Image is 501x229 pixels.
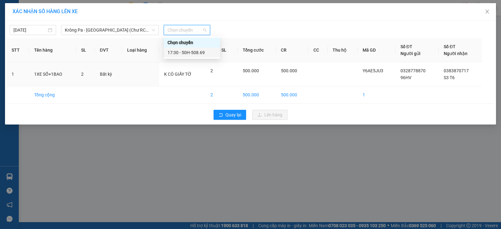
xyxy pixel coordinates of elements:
button: uploadLên hàng [252,110,287,120]
span: K CÓ GIẤY TỜ [164,72,192,77]
td: 2 [205,86,238,104]
td: Tổng cộng [29,86,76,104]
th: Tên hàng [29,38,76,62]
th: Tổng SL [205,38,238,62]
span: S3 T6 [444,75,455,80]
td: 1 [7,62,29,86]
div: Chọn chuyến [168,39,216,46]
td: 1XE SỐ+1BAO [29,62,76,86]
div: Chọn chuyến [164,38,220,48]
span: 2 [81,72,84,77]
th: SL [76,38,95,62]
span: Người gửi [400,51,421,56]
span: 2 [210,68,213,73]
th: Ghi chú [159,38,205,62]
button: rollbackQuay lại [214,110,246,120]
span: Quay lại [225,111,241,118]
th: Tổng cước [238,38,276,62]
th: ĐVT [95,38,122,62]
input: 13/09/2025 [13,27,47,33]
span: down [152,28,155,32]
span: 500.000 [243,68,259,73]
th: Mã GD [358,38,395,62]
th: STT [7,38,29,62]
span: Krông Pa - Sài Gòn (Chư RCăm) [65,25,155,35]
td: 500.000 [276,86,308,104]
span: Người nhận [444,51,467,56]
td: 1 [358,86,395,104]
span: 500.000 [281,68,297,73]
span: XÁC NHẬN SỐ HÀNG LÊN XE [13,8,78,14]
span: 0383870717 [444,68,469,73]
span: Y6AE5JU3 [363,68,383,73]
span: 96HV [400,75,411,80]
div: 17:30 - 50H-508.69 [168,49,216,56]
span: Chọn chuyến [168,25,206,35]
span: Số ĐT [400,44,412,49]
span: Số ĐT [444,44,456,49]
span: 0328778870 [400,68,426,73]
th: CC [308,38,328,62]
th: Thu hộ [328,38,357,62]
td: Bất kỳ [95,62,122,86]
td: 500.000 [238,86,276,104]
th: Loại hàng [122,38,159,62]
span: close [485,9,490,14]
th: CR [276,38,308,62]
button: Close [478,3,496,21]
span: rollback [219,113,223,118]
